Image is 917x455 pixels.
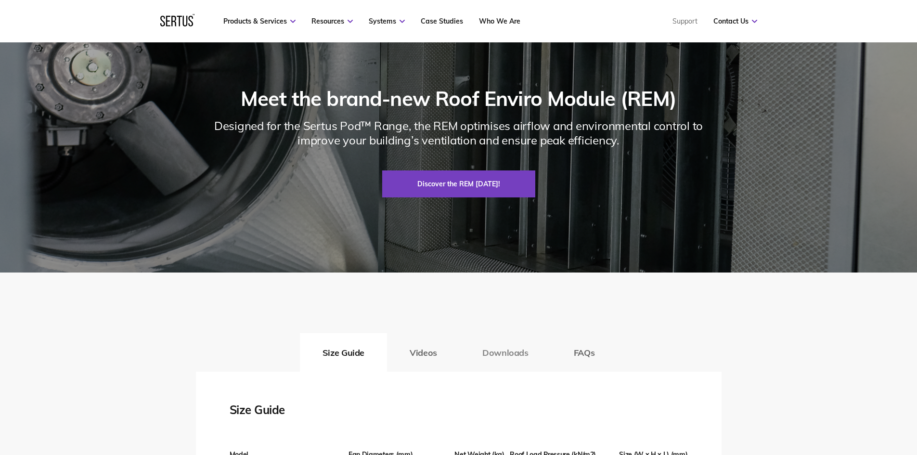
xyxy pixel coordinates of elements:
button: FAQs [551,333,618,372]
a: Case Studies [421,17,463,26]
a: Support [672,17,697,26]
a: Contact Us [713,17,757,26]
div: Meet the brand-new Roof Enviro Module (REM) [241,86,676,112]
button: Downloads [460,333,551,372]
a: Resources [311,17,353,26]
div: Designed for the Sertus Pod™ Range, the REM optimises airflow and environmental control to improv... [196,118,722,147]
a: Who We Are [479,17,520,26]
iframe: Chat Widget [744,343,917,455]
a: Systems [369,17,405,26]
a: Products & Services [223,17,296,26]
div: Size Guide [230,401,326,419]
a: Discover the REM [DATE]! [382,170,535,197]
button: Videos [387,333,460,372]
